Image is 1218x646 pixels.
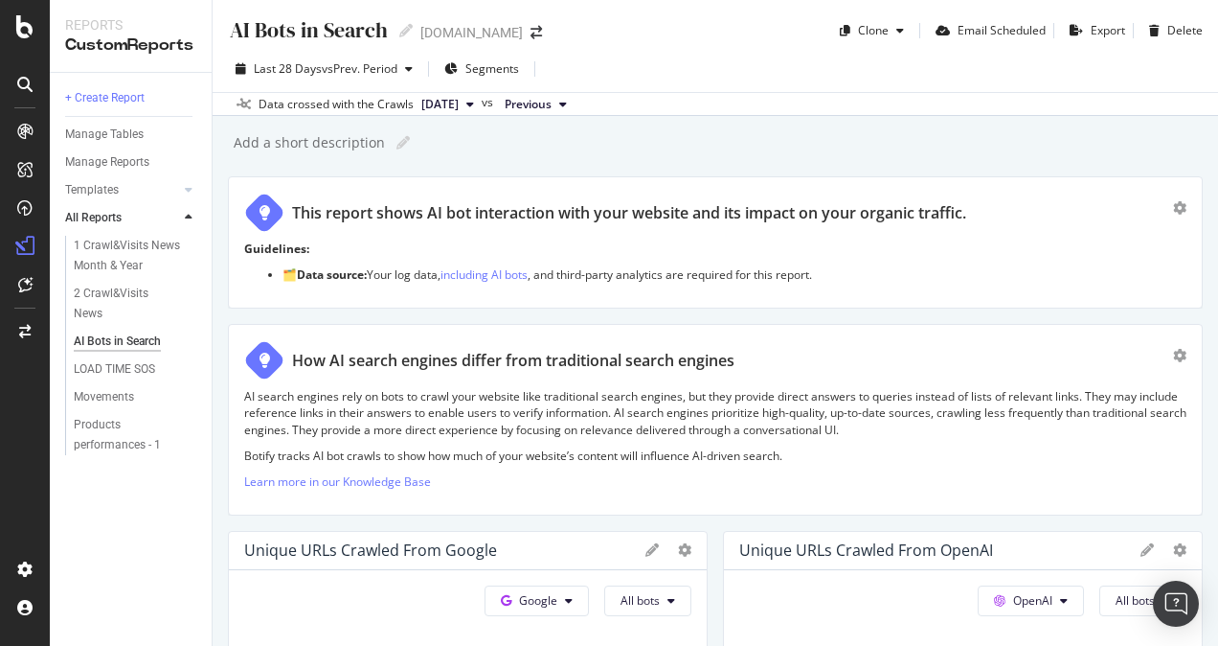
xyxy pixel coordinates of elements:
div: How AI search engines differ from traditional search enginesAI search engines rely on bots to cra... [228,324,1203,516]
a: AI Bots in Search [74,332,198,352]
div: Clone [858,22,889,38]
button: Clone [832,15,912,46]
div: This report shows AI bot interaction with your website and its impact on your organic traffic.Gui... [228,176,1203,309]
div: How AI search engines differ from traditional search engines [292,350,734,372]
a: Learn more in our Knowledge Base [244,473,431,490]
button: All bots [1099,586,1186,616]
a: 2 Crawl&Visits News [74,284,198,324]
div: 2 Crawl&Visits News [74,284,179,324]
div: This report shows AI bot interaction with your website and its impact on your organic traffic. [292,202,966,224]
div: Manage Tables [65,125,144,145]
span: Segments [465,60,519,77]
div: AI Bots in Search [74,332,161,352]
li: 🗂️ Your log data, , and third-party analytics are required for this report. [282,266,1186,283]
div: arrow-right-arrow-left [530,26,542,39]
a: Products performances - 1 [74,415,198,455]
div: LOAD TIME SOS [74,359,155,380]
div: Email Scheduled [958,22,1046,38]
a: 1 Crawl&Visits News Month & Year [74,236,198,276]
div: Unique URLs Crawled from Google [244,541,497,560]
button: Email Scheduled [928,15,1046,46]
a: including AI bots [440,266,528,283]
div: CustomReports [65,35,196,57]
button: Google [485,586,589,616]
a: Templates [65,180,179,200]
div: Templates [65,180,119,200]
div: Movements [74,387,134,407]
p: AI search engines rely on bots to crawl your website like traditional search engines, but they pr... [244,388,1186,437]
button: OpenAI [978,586,1084,616]
button: Segments [437,54,527,84]
div: [DOMAIN_NAME] [420,23,523,42]
button: [DATE] [414,93,482,116]
a: Movements [74,387,198,407]
a: Manage Reports [65,152,198,173]
div: All Reports [65,208,122,228]
div: Open Intercom Messenger [1153,581,1199,627]
button: Export [1062,15,1125,46]
div: gear [1173,349,1186,362]
strong: Guidelines: [244,241,309,257]
button: All bots [604,586,691,616]
div: Unique URLs Crawled from OpenAI [739,541,993,560]
span: Previous [505,96,552,113]
a: + Create Report [65,88,198,108]
button: Previous [497,93,575,116]
span: Last 28 Days [254,60,322,77]
div: gear [1173,201,1186,215]
span: All bots [620,592,660,609]
div: Products performances - 1 [74,415,183,455]
div: Reports [65,15,196,35]
div: 1 Crawl&Visits News Month & Year [74,236,186,276]
span: vs [482,94,497,111]
div: Data crossed with the Crawls [259,96,414,113]
button: Delete [1141,15,1203,46]
i: Edit report name [399,24,413,37]
button: Last 28 DaysvsPrev. Period [228,54,420,84]
span: All bots [1116,592,1155,609]
span: 2025 Aug. 31st [421,96,459,113]
a: All Reports [65,208,179,228]
div: Add a short description [232,133,385,152]
div: Export [1091,22,1125,38]
strong: Data source: [297,266,367,283]
a: LOAD TIME SOS [74,359,198,380]
span: OpenAI [1013,592,1052,609]
div: AI Bots in Search [228,15,388,45]
p: Botify tracks AI bot crawls to show how much of your website’s content will influence AI-driven s... [244,448,1186,464]
div: + Create Report [65,88,145,108]
span: vs Prev. Period [322,60,397,77]
span: Google [519,592,557,609]
div: Delete [1167,22,1203,38]
i: Edit report name [396,136,410,150]
div: Manage Reports [65,152,149,173]
a: Manage Tables [65,125,198,145]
